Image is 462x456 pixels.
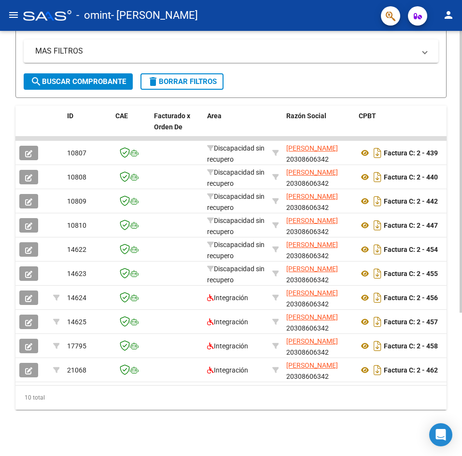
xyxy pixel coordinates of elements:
[24,73,133,90] button: Buscar Comprobante
[371,362,384,378] i: Descargar documento
[286,167,351,187] div: 20308606342
[15,386,447,410] div: 10 total
[371,193,384,209] i: Descargar documento
[67,294,86,302] span: 14624
[371,290,384,305] i: Descargar documento
[30,76,42,87] mat-icon: search
[371,169,384,185] i: Descargar documento
[67,366,86,374] span: 21068
[371,145,384,161] i: Descargar documento
[286,143,351,163] div: 20308606342
[30,77,126,86] span: Buscar Comprobante
[286,360,351,380] div: 20308606342
[371,338,384,354] i: Descargar documento
[384,342,438,350] strong: Factura C: 2 - 458
[207,144,265,163] span: Discapacidad sin recupero
[8,9,19,21] mat-icon: menu
[207,294,248,302] span: Integración
[147,76,159,87] mat-icon: delete
[286,144,338,152] span: [PERSON_NAME]
[384,221,438,229] strong: Factura C: 2 - 447
[355,106,456,148] datatable-header-cell: CPBT
[286,215,351,235] div: 20308606342
[67,221,86,229] span: 10810
[207,168,265,187] span: Discapacidad sin recupero
[24,40,438,63] mat-expansion-panel-header: MAS FILTROS
[140,73,224,90] button: Borrar Filtros
[111,5,198,26] span: - [PERSON_NAME]
[203,106,268,148] datatable-header-cell: Area
[286,112,326,120] span: Razón Social
[371,266,384,281] i: Descargar documento
[63,106,112,148] datatable-header-cell: ID
[154,112,190,131] span: Facturado x Orden De
[286,361,338,369] span: [PERSON_NAME]
[115,112,128,120] span: CAE
[443,9,454,21] mat-icon: person
[286,193,338,200] span: [PERSON_NAME]
[286,289,338,297] span: [PERSON_NAME]
[384,294,438,302] strong: Factura C: 2 - 456
[67,112,73,120] span: ID
[286,288,351,308] div: 20308606342
[384,173,438,181] strong: Factura C: 2 - 440
[67,342,86,350] span: 17795
[207,193,265,211] span: Discapacidad sin recupero
[286,312,351,332] div: 20308606342
[371,242,384,257] i: Descargar documento
[286,191,351,211] div: 20308606342
[384,197,438,205] strong: Factura C: 2 - 442
[286,265,338,273] span: [PERSON_NAME]
[371,218,384,233] i: Descargar documento
[286,239,351,260] div: 20308606342
[67,318,86,326] span: 14625
[286,313,338,321] span: [PERSON_NAME]
[429,423,452,446] div: Open Intercom Messenger
[286,241,338,249] span: [PERSON_NAME]
[67,246,86,253] span: 14622
[67,270,86,277] span: 14623
[207,241,265,260] span: Discapacidad sin recupero
[207,318,248,326] span: Integración
[67,173,86,181] span: 10808
[384,366,438,374] strong: Factura C: 2 - 462
[207,342,248,350] span: Integración
[286,168,338,176] span: [PERSON_NAME]
[67,197,86,205] span: 10809
[207,366,248,374] span: Integración
[282,106,355,148] datatable-header-cell: Razón Social
[384,149,438,157] strong: Factura C: 2 - 439
[207,217,265,235] span: Discapacidad sin recupero
[35,46,415,56] mat-panel-title: MAS FILTROS
[359,112,376,120] span: CPBT
[286,337,338,345] span: [PERSON_NAME]
[371,314,384,330] i: Descargar documento
[286,336,351,356] div: 20308606342
[76,5,111,26] span: - omint
[286,263,351,284] div: 20308606342
[384,246,438,253] strong: Factura C: 2 - 454
[286,217,338,224] span: [PERSON_NAME]
[147,77,217,86] span: Borrar Filtros
[112,106,150,148] datatable-header-cell: CAE
[207,265,265,284] span: Discapacidad sin recupero
[384,270,438,277] strong: Factura C: 2 - 455
[207,112,222,120] span: Area
[67,149,86,157] span: 10807
[384,318,438,326] strong: Factura C: 2 - 457
[150,106,203,148] datatable-header-cell: Facturado x Orden De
